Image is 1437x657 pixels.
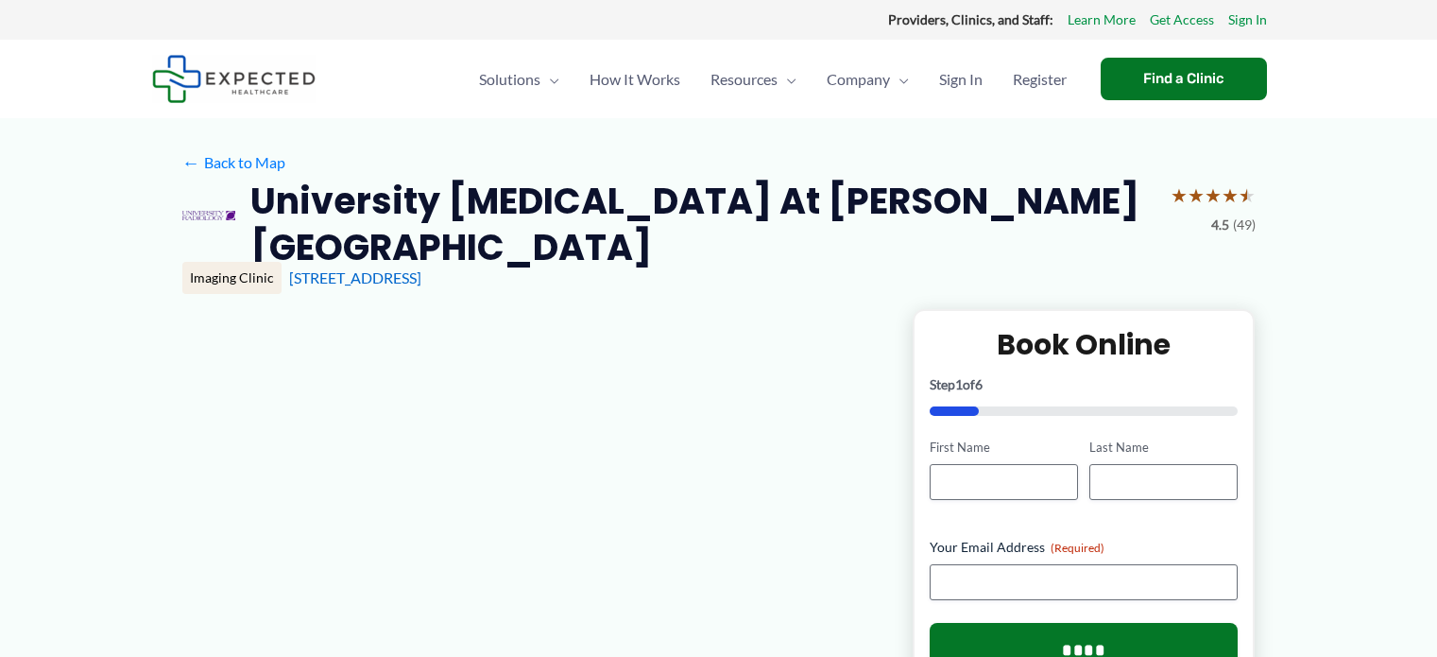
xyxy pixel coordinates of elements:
span: Menu Toggle [890,46,909,112]
p: Step of [930,378,1239,391]
span: (Required) [1051,541,1104,555]
a: Find a Clinic [1101,58,1267,100]
span: ★ [1205,178,1222,213]
span: Sign In [939,46,983,112]
a: ←Back to Map [182,148,285,177]
span: Register [1013,46,1067,112]
span: Solutions [479,46,540,112]
strong: Providers, Clinics, and Staff: [888,11,1053,27]
span: Company [827,46,890,112]
label: First Name [930,439,1078,457]
a: CompanyMenu Toggle [812,46,924,112]
span: How It Works [590,46,680,112]
span: (49) [1233,213,1256,237]
a: ResourcesMenu Toggle [695,46,812,112]
span: ★ [1188,178,1205,213]
span: ★ [1239,178,1256,213]
img: Expected Healthcare Logo - side, dark font, small [152,55,316,103]
a: Get Access [1150,8,1214,32]
a: Sign In [924,46,998,112]
h2: University [MEDICAL_DATA] at [PERSON_NAME][GEOGRAPHIC_DATA] [250,178,1155,271]
h2: Book Online [930,326,1239,363]
a: Register [998,46,1082,112]
span: ★ [1171,178,1188,213]
div: Imaging Clinic [182,262,282,294]
span: Menu Toggle [540,46,559,112]
a: [STREET_ADDRESS] [289,268,421,286]
a: How It Works [574,46,695,112]
nav: Primary Site Navigation [464,46,1082,112]
span: ← [182,153,200,171]
span: 4.5 [1211,213,1229,237]
span: Resources [710,46,778,112]
span: 1 [955,376,963,392]
label: Your Email Address [930,538,1239,557]
a: SolutionsMenu Toggle [464,46,574,112]
a: Learn More [1068,8,1136,32]
span: Menu Toggle [778,46,796,112]
span: 6 [975,376,983,392]
label: Last Name [1089,439,1238,457]
a: Sign In [1228,8,1267,32]
span: ★ [1222,178,1239,213]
